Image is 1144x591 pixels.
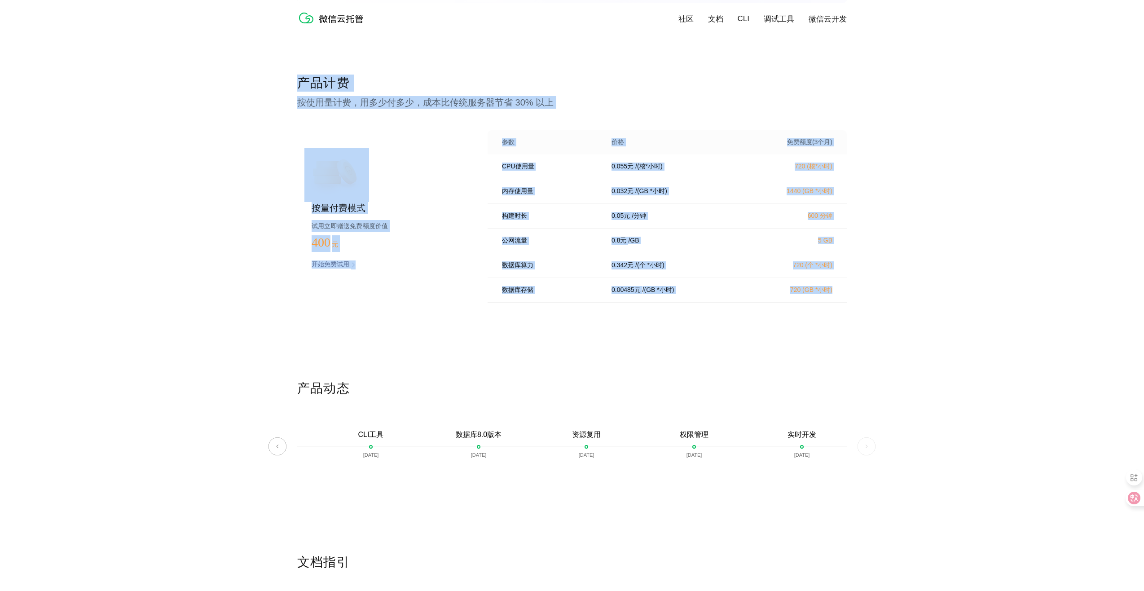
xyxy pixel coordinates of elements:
[502,163,599,171] p: CPU使用量
[363,452,379,458] p: [DATE]
[753,261,832,269] p: 720 (个 *小时)
[753,237,832,244] p: 5 GB
[635,163,663,171] p: / (核*小时)
[502,237,599,245] p: 公网流量
[753,138,832,146] p: 免费额度(3个月)
[456,430,502,440] p: 数据库8.0版本
[332,241,338,248] span: 元
[708,14,723,24] a: 文档
[753,187,832,195] p: 1440 (GB *小时)
[312,220,459,232] p: 试用立即赠送免费额度价值
[297,9,369,27] img: 微信云托管
[753,163,832,171] p: 720 (核*小时)
[753,286,832,294] p: 720 (GB *小时)
[794,452,810,458] p: [DATE]
[764,14,794,24] a: 调试工具
[358,430,384,440] p: CLI工具
[312,235,356,250] p: 400
[738,14,749,23] a: CLI
[612,138,624,146] p: 价格
[642,286,674,294] p: / (GB *小时)
[312,260,349,269] p: 开始免费试用
[612,187,634,195] p: 0.032 元
[502,261,599,269] p: 数据库算力
[312,202,459,215] p: 按量付费模式
[612,163,634,171] p: 0.055 元
[753,212,832,220] p: 600 分钟
[502,212,599,220] p: 构建时长
[297,21,369,28] a: 微信云托管
[686,452,702,458] p: [DATE]
[297,96,847,109] p: 按使用量计费，用多少付多少，成本比传统服务器节省 30% 以上
[502,286,599,294] p: 数据库存储
[502,138,599,146] p: 参数
[635,187,667,195] p: / (GB *小时)
[680,430,708,440] p: 权限管理
[612,212,630,220] p: 0.05 元
[628,237,639,245] p: / GB
[612,286,641,294] p: 0.00485 元
[572,430,601,440] p: 资源复用
[635,261,664,269] p: / (个 *小时)
[471,452,487,458] p: [DATE]
[612,237,626,245] p: 0.8 元
[612,261,634,269] p: 0.342 元
[579,452,594,458] p: [DATE]
[809,14,847,24] a: 微信云开发
[678,14,694,24] a: 社区
[297,75,847,93] p: 产品计费
[297,554,847,572] p: 文档指引
[788,430,816,440] p: 实时开发
[297,380,847,398] p: 产品动态
[502,187,599,195] p: 内存使用量
[632,212,646,220] p: / 分钟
